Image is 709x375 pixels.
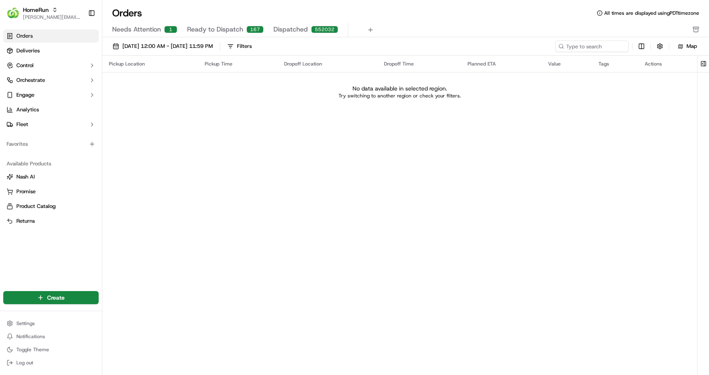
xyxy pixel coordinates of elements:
span: Fleet [16,121,28,128]
span: Analytics [16,106,39,113]
span: Notifications [16,333,45,340]
button: Create [3,291,99,304]
span: Settings [16,320,35,327]
span: Product Catalog [16,203,56,210]
button: Settings [3,318,99,329]
button: Promise [3,185,99,198]
button: Orchestrate [3,74,99,87]
img: HomeRun [7,7,20,20]
span: Dispatched [273,25,308,34]
div: Pickup Location [109,61,192,67]
a: Returns [7,217,95,225]
span: Ready to Dispatch [187,25,243,34]
div: 552032 [311,26,338,33]
span: Log out [16,359,33,366]
span: Needs Attention [112,25,161,34]
button: HomeRunHomeRun[PERSON_NAME][EMAIL_ADDRESS][DOMAIN_NAME] [3,3,85,23]
button: Control [3,59,99,72]
span: All times are displayed using PDT timezone [604,10,699,16]
button: [DATE] 12:00 AM - [DATE] 11:59 PM [109,41,217,52]
button: Returns [3,215,99,228]
div: 1 [164,26,177,33]
a: Product Catalog [7,203,95,210]
div: Actions [645,61,691,67]
a: Nash AI [7,173,95,181]
span: Control [16,62,34,69]
a: Promise [7,188,95,195]
span: Map [686,43,697,50]
div: Dropoff Time [384,61,455,67]
a: Analytics [3,103,99,116]
button: Nash AI [3,170,99,183]
div: Planned ETA [467,61,535,67]
div: Dropoff Location [284,61,370,67]
div: Available Products [3,157,99,170]
span: Orders [16,32,33,40]
button: Fleet [3,118,99,131]
a: Deliveries [3,44,99,57]
div: 167 [246,26,264,33]
span: Toggle Theme [16,346,49,353]
div: Tags [598,61,632,67]
div: Filters [237,43,252,50]
a: Orders [3,29,99,43]
span: Create [47,294,65,302]
div: Pickup Time [205,61,271,67]
button: Toggle Theme [3,344,99,355]
span: Engage [16,91,34,99]
span: Deliveries [16,47,40,54]
p: Try switching to another region or check your filters. [339,93,461,99]
input: Type to search [555,41,629,52]
button: Notifications [3,331,99,342]
div: Value [548,61,585,67]
button: Log out [3,357,99,368]
button: [PERSON_NAME][EMAIL_ADDRESS][DOMAIN_NAME] [23,14,81,20]
button: Filters [224,41,255,52]
p: No data available in selected region. [352,84,447,93]
span: Orchestrate [16,77,45,84]
span: [DATE] 12:00 AM - [DATE] 11:59 PM [122,43,213,50]
button: HomeRun [23,6,49,14]
button: Engage [3,88,99,102]
button: Product Catalog [3,200,99,213]
span: Nash AI [16,173,35,181]
div: Favorites [3,138,99,151]
button: Map [673,41,702,51]
span: Returns [16,217,35,225]
h1: Orders [112,7,142,20]
span: Promise [16,188,36,195]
